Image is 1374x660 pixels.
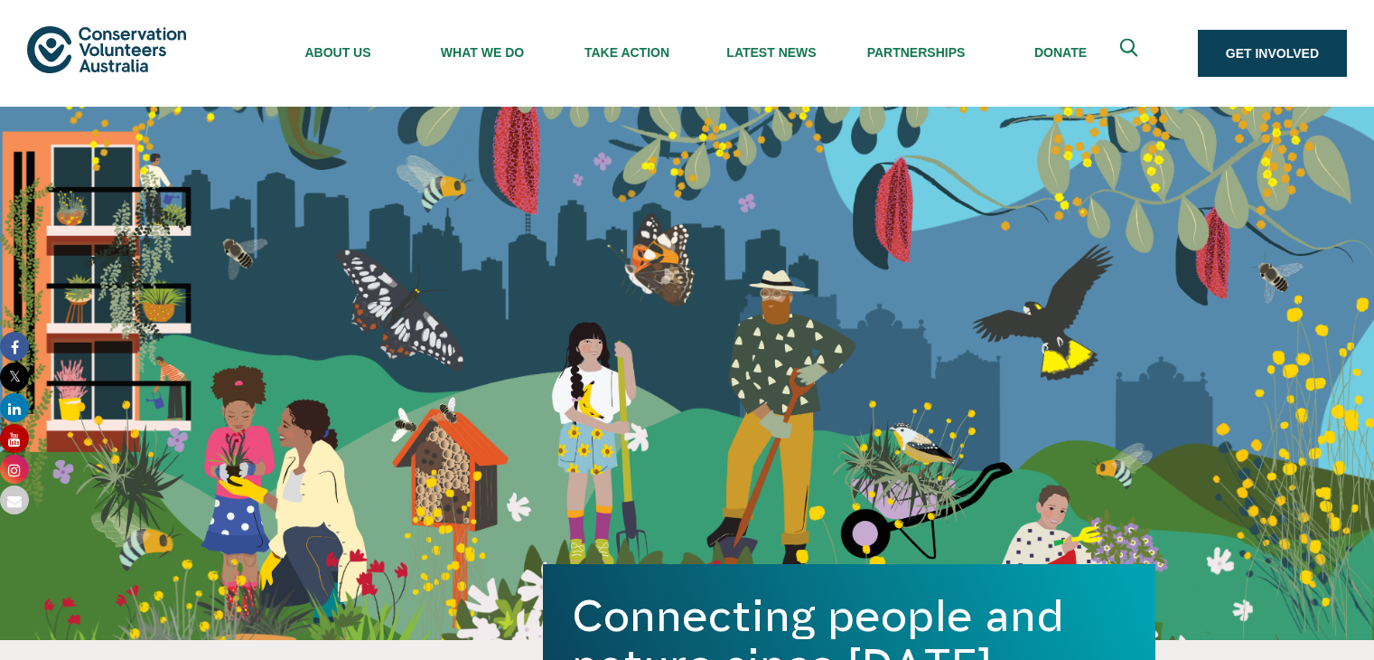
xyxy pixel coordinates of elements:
span: About Us [266,45,410,60]
span: Take Action [555,45,699,60]
span: Partnerships [844,45,988,60]
span: Expand search box [1119,39,1142,69]
span: Latest News [699,45,844,60]
button: Expand search box Close search box [1109,32,1153,75]
img: logo.svg [27,26,186,72]
span: What We Do [410,45,555,60]
a: Get Involved [1198,30,1347,77]
span: Donate [988,45,1133,60]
